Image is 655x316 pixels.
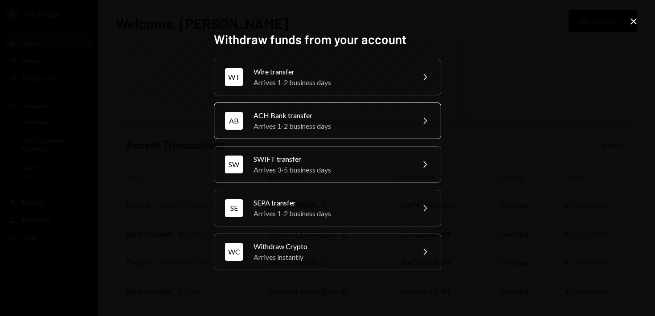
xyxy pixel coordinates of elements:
div: Arrives 1-2 business days [254,208,409,219]
div: SEPA transfer [254,197,409,208]
button: WCWithdraw CryptoArrives instantly [214,234,441,270]
div: WC [225,243,243,261]
h2: Withdraw funds from your account [214,31,441,48]
div: Withdraw Crypto [254,241,409,252]
button: SWSWIFT transferArrives 3-5 business days [214,146,441,183]
div: SE [225,199,243,217]
div: Arrives 3-5 business days [254,164,409,175]
div: WT [225,68,243,86]
div: Arrives 1-2 business days [254,77,409,88]
div: Wire transfer [254,66,409,77]
div: AB [225,112,243,130]
div: ACH Bank transfer [254,110,409,121]
div: Arrives instantly [254,252,409,263]
button: WTWire transferArrives 1-2 business days [214,59,441,95]
button: ABACH Bank transferArrives 1-2 business days [214,103,441,139]
div: SW [225,156,243,173]
button: SESEPA transferArrives 1-2 business days [214,190,441,226]
div: SWIFT transfer [254,154,409,164]
div: Arrives 1-2 business days [254,121,409,131]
